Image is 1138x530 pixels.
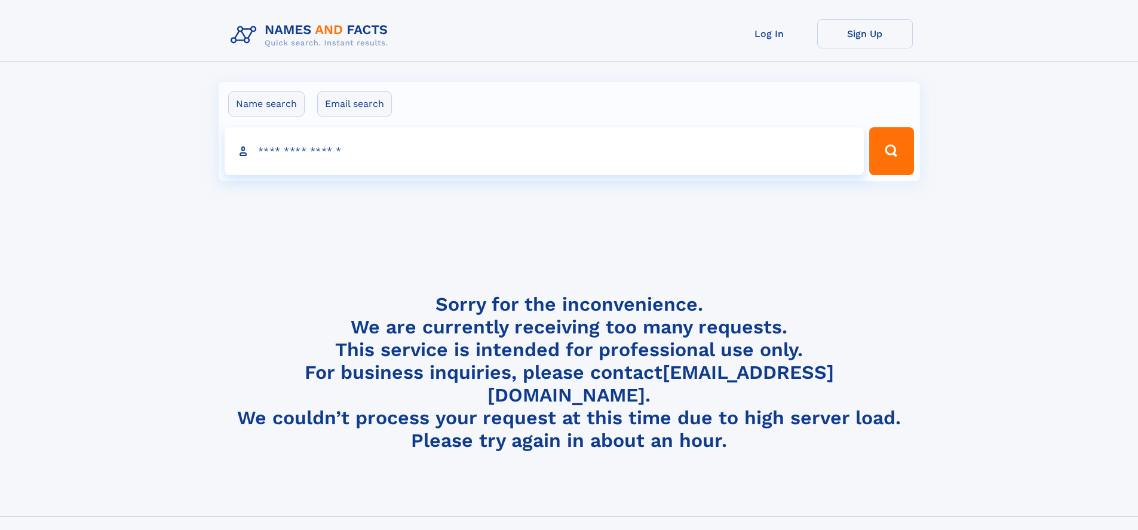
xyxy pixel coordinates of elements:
[869,127,913,175] button: Search Button
[817,19,913,48] a: Sign Up
[317,91,392,117] label: Email search
[225,127,864,175] input: search input
[226,19,398,51] img: Logo Names and Facts
[228,91,305,117] label: Name search
[722,19,817,48] a: Log In
[487,361,834,406] a: [EMAIL_ADDRESS][DOMAIN_NAME]
[226,293,913,452] h4: Sorry for the inconvenience. We are currently receiving too many requests. This service is intend...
